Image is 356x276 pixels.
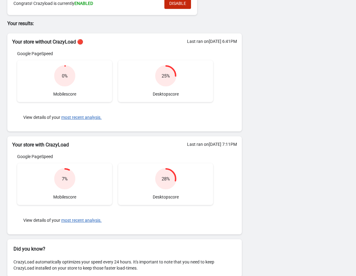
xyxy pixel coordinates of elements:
div: Desktop score [118,60,213,102]
h2: Your store without CrazyLoad 🔴 [12,38,237,46]
div: 28 % [162,176,170,182]
div: Mobile score [17,163,112,205]
div: Mobile score [17,60,112,102]
div: Last ran on [DATE] 7:11PM [187,141,237,147]
span: ENABLED [74,1,93,6]
div: Google PageSpeed [17,153,213,160]
div: Congrats! Crazyload is currently [13,0,158,6]
div: View details of your [17,211,213,229]
span: DISABLE [169,1,186,6]
div: Last ran on [DATE] 6:41PM [187,38,237,44]
h2: Did you know? [13,245,236,253]
p: Your results: [7,20,242,27]
div: 25 % [162,73,170,79]
div: View details of your [17,108,213,127]
div: 0 % [62,73,68,79]
button: most recent analysis. [61,115,102,120]
div: Desktop score [118,163,213,205]
button: most recent analysis. [61,218,102,223]
div: Google PageSpeed [17,51,213,57]
h2: Your store with CrazyLoad [12,141,237,149]
div: 7 % [62,176,68,182]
